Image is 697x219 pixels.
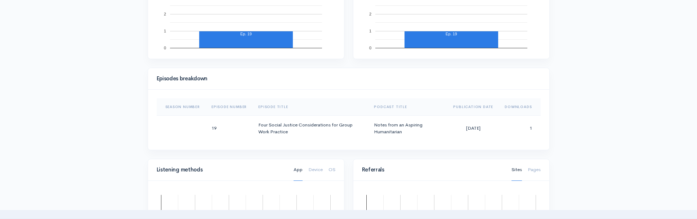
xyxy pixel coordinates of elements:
[446,32,457,36] text: Ep. 19
[368,98,447,116] th: Sort column
[447,98,499,116] th: Sort column
[164,46,166,50] text: 0
[369,46,371,50] text: 0
[253,98,368,116] th: Sort column
[499,115,540,141] td: 1
[369,29,371,33] text: 1
[164,29,166,33] text: 1
[206,115,253,141] td: 19
[164,12,166,16] text: 2
[157,76,536,82] h4: Episodes breakdown
[240,32,252,36] text: Ep. 19
[206,98,253,116] th: Sort column
[308,159,323,181] a: Device
[157,167,285,173] h4: Listening methods
[329,159,335,181] a: OS
[253,115,368,141] td: Four Social Justice Considerations for Group Work Practice
[511,159,522,181] a: Sites
[368,115,447,141] td: Notes from an Aspiring Humanitarian
[362,167,503,173] h4: Referrals
[447,115,499,141] td: [DATE]
[528,159,541,181] a: Pages
[369,12,371,16] text: 2
[294,159,303,181] a: App
[157,98,206,116] th: Sort column
[499,98,540,116] th: Sort column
